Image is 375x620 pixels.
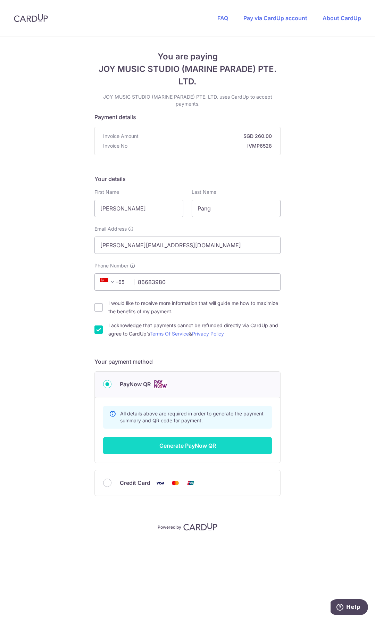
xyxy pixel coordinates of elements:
[103,437,272,454] button: Generate PayNow QR
[94,189,119,196] label: First Name
[103,479,272,487] div: Credit Card Visa Mastercard Union Pay
[243,15,307,22] a: Pay via CardUp account
[323,15,361,22] a: About CardUp
[94,262,128,269] span: Phone Number
[100,278,117,286] span: +65
[94,200,183,217] input: First name
[103,133,139,140] span: Invoice Amount
[14,14,48,22] img: CardUp
[94,175,281,183] h5: Your details
[94,237,281,254] input: Email address
[183,522,217,531] img: CardUp
[130,142,272,149] strong: IVMP6528
[217,15,228,22] a: FAQ
[192,331,224,337] a: Privacy Policy
[153,380,167,389] img: Cards logo
[94,357,281,366] h5: Your payment method
[150,331,189,337] a: Terms Of Service
[168,479,182,487] img: Mastercard
[108,299,281,316] label: I would like to receive more information that will guide me how to maximize the benefits of my pa...
[94,113,281,121] h5: Payment details
[153,479,167,487] img: Visa
[103,142,127,149] span: Invoice No
[141,133,272,140] strong: SGD 260.00
[98,278,129,286] span: +65
[120,411,264,423] span: All details above are required in order to generate the payment summary and QR code for payment.
[103,380,272,389] div: PayNow QR Cards logo
[94,225,127,232] span: Email Address
[120,479,150,487] span: Credit Card
[192,189,216,196] label: Last Name
[94,50,281,63] span: You are paying
[94,63,281,88] span: JOY MUSIC STUDIO (MARINE PARADE) PTE. LTD.
[158,523,181,530] p: Powered by
[108,321,281,338] label: I acknowledge that payments cannot be refunded directly via CardUp and agree to CardUp’s &
[120,380,151,388] span: PayNow QR
[94,93,281,107] p: JOY MUSIC STUDIO (MARINE PARADE) PTE. LTD. uses CardUp to accept payments.
[184,479,198,487] img: Union Pay
[192,200,281,217] input: Last name
[331,599,368,617] iframe: Opens a widget where you can find more information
